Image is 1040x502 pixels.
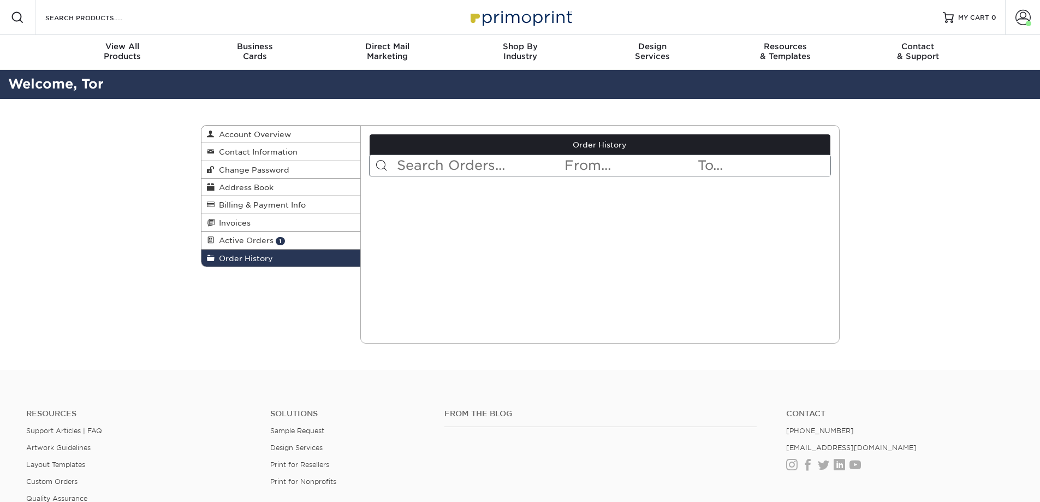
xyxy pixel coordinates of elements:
[26,444,91,452] a: Artwork Guidelines
[270,460,329,469] a: Print for Resellers
[276,237,285,245] span: 1
[852,35,984,70] a: Contact& Support
[215,147,298,156] span: Contact Information
[852,42,984,51] span: Contact
[201,214,361,232] a: Invoices
[56,42,189,51] span: View All
[719,35,852,70] a: Resources& Templates
[852,42,984,61] div: & Support
[444,409,757,418] h4: From the Blog
[44,11,151,24] input: SEARCH PRODUCTS.....
[586,35,719,70] a: DesignServices
[786,409,1014,418] a: Contact
[201,126,361,143] a: Account Overview
[215,236,274,245] span: Active Orders
[719,42,852,61] div: & Templates
[586,42,719,51] span: Design
[321,42,454,51] span: Direct Mail
[56,42,189,61] div: Products
[454,35,586,70] a: Shop ByIndustry
[321,35,454,70] a: Direct MailMarketing
[201,143,361,161] a: Contact Information
[466,5,575,29] img: Primoprint
[786,444,917,452] a: [EMAIL_ADDRESS][DOMAIN_NAME]
[270,409,428,418] h4: Solutions
[370,134,830,155] a: Order History
[958,13,989,22] span: MY CART
[26,427,102,435] a: Support Articles | FAQ
[321,42,454,61] div: Marketing
[215,218,251,227] span: Invoices
[201,179,361,196] a: Address Book
[201,250,361,267] a: Order History
[396,155,563,176] input: Search Orders...
[270,477,336,486] a: Print for Nonprofits
[786,427,854,435] a: [PHONE_NUMBER]
[188,42,321,61] div: Cards
[215,200,306,209] span: Billing & Payment Info
[188,42,321,51] span: Business
[454,42,586,61] div: Industry
[563,155,697,176] input: From...
[215,254,273,263] span: Order History
[270,444,323,452] a: Design Services
[26,477,78,486] a: Custom Orders
[201,232,361,249] a: Active Orders 1
[26,460,85,469] a: Layout Templates
[201,161,361,179] a: Change Password
[56,35,189,70] a: View AllProducts
[991,14,996,21] span: 0
[270,427,324,435] a: Sample Request
[454,42,586,51] span: Shop By
[215,183,274,192] span: Address Book
[215,166,289,174] span: Change Password
[719,42,852,51] span: Resources
[201,196,361,214] a: Billing & Payment Info
[215,130,291,139] span: Account Overview
[26,409,254,418] h4: Resources
[188,35,321,70] a: BusinessCards
[697,155,830,176] input: To...
[586,42,719,61] div: Services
